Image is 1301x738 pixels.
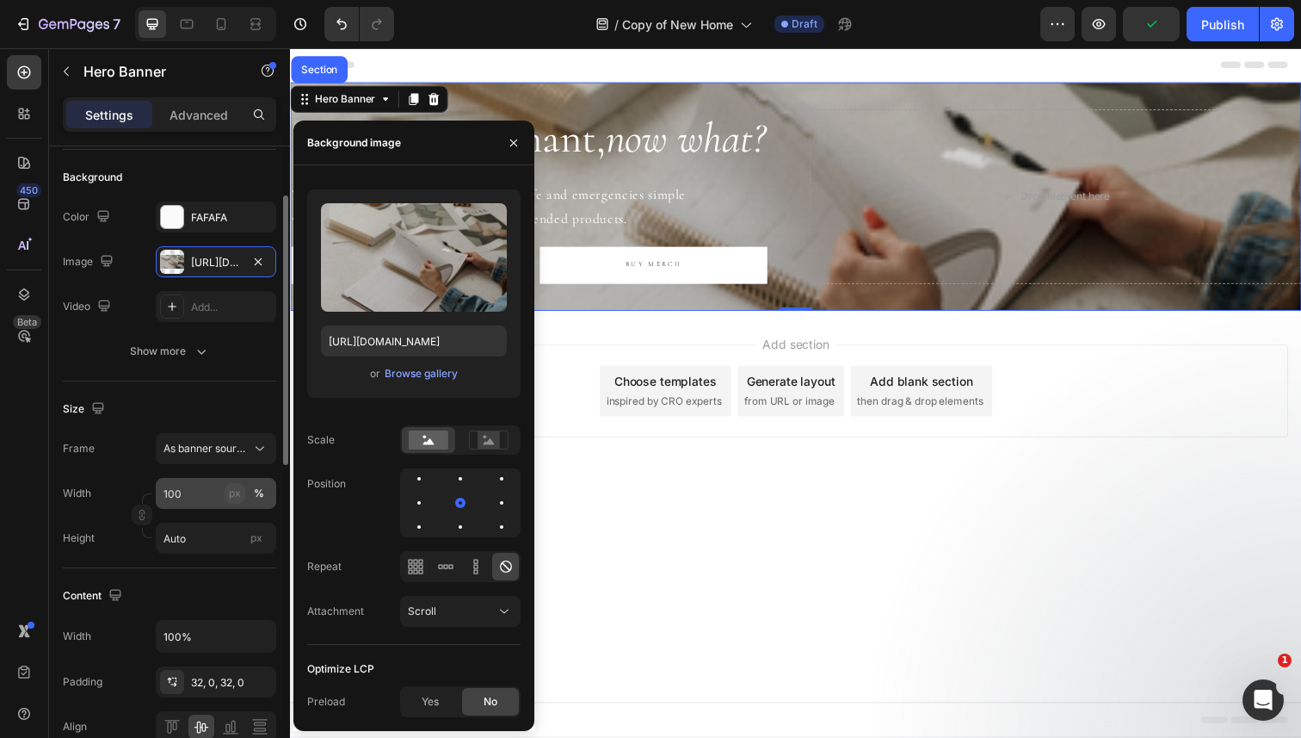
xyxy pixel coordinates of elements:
[157,621,275,652] input: Auto
[191,255,241,270] div: [URL][DOMAIN_NAME]
[307,559,342,574] div: Repeat
[163,441,248,456] span: As banner source
[579,353,707,369] span: then drag & drop elements
[191,210,272,226] div: FAFAFA
[8,17,52,28] div: Section
[400,596,521,627] button: Scroll
[476,294,558,312] span: Add section
[63,486,91,501] label: Width
[113,14,120,34] p: 7
[422,694,439,710] span: Yes
[1278,654,1292,667] span: 1
[592,332,697,350] div: Add blank section
[290,48,1301,738] iframe: Design area
[466,332,557,350] div: Generate layout
[792,16,817,32] span: Draft
[322,66,485,118] i: now what?
[63,629,91,644] div: Width
[63,585,126,608] div: Content
[13,315,41,329] div: Beta
[250,531,262,544] span: px
[63,206,114,229] div: Color
[331,332,435,350] div: Choose templates
[614,16,619,34] span: /
[1187,7,1259,41] button: Publish
[255,203,487,241] a: BUY MERCH
[156,433,276,464] button: As banner source
[229,486,241,501] div: px
[83,61,230,82] p: Hero Banner
[63,398,108,421] div: Size
[63,170,122,185] div: Background
[307,661,374,677] div: Optimize LCP
[307,604,364,619] div: Attachment
[370,363,380,384] span: or
[1201,16,1244,34] div: Publish
[170,106,228,124] p: Advanced
[321,203,507,312] img: preview-image
[191,300,272,315] div: Add...
[130,343,210,360] div: Show more
[16,183,41,197] div: 450
[324,7,394,41] div: Undo/Redo
[307,476,346,492] div: Position
[225,483,245,504] button: %
[63,674,102,690] div: Padding
[83,215,150,227] p: GET STARTED
[307,135,401,151] div: Background image
[7,7,128,41] button: 7
[385,366,458,381] div: Browse gallery
[249,483,269,504] button: px
[1242,679,1284,721] iframe: Intercom live chat
[254,486,264,501] div: %
[191,675,272,691] div: 32, 0, 32, 0
[307,694,345,710] div: Preload
[85,106,133,124] p: Settings
[22,45,90,60] div: Hero Banner
[63,441,95,456] label: Frame
[384,365,459,382] button: Browse gallery
[307,432,335,448] div: Scale
[2,138,501,188] p: We make being prepared for everyday life and emergencies simple with our Preparedness Plan and re...
[321,326,507,357] input: https://example.com/image.jpg
[622,16,733,34] span: Copy of New Home
[63,251,117,274] div: Image
[484,694,497,710] span: No
[156,478,276,509] input: px%
[63,336,276,367] button: Show more
[63,719,87,735] div: Align
[323,353,441,369] span: inspired by CRO experts
[156,523,276,554] input: px
[342,215,400,227] p: BUY MERCH
[464,353,556,369] span: from URL or image
[63,295,114,319] div: Video
[63,530,95,546] label: Height
[408,605,436,617] span: Scroll
[746,145,837,158] div: Drop element here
